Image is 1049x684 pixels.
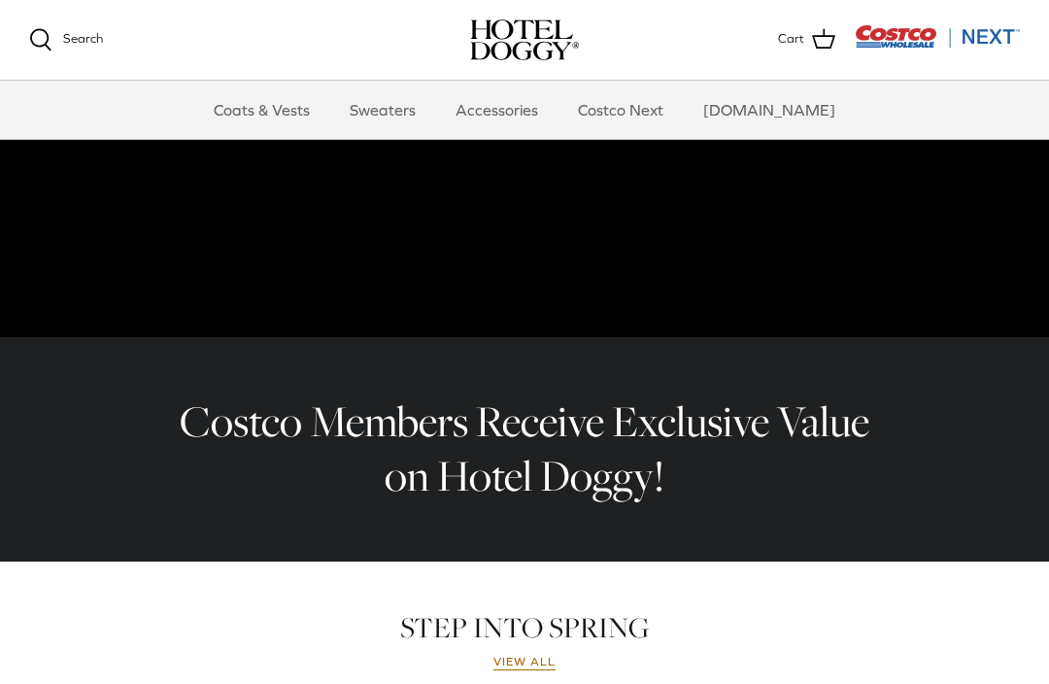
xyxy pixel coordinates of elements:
a: hoteldoggy.com hoteldoggycom [470,19,579,60]
a: Costco Next [560,81,681,139]
h2: Costco Members Receive Exclusive Value on Hotel Doggy! [165,394,884,504]
a: STEP INTO SPRING [400,608,649,647]
img: Costco Next [855,24,1020,49]
span: Search [63,31,103,46]
span: Cart [778,29,804,50]
a: Cart [778,27,835,52]
a: [DOMAIN_NAME] [686,81,853,139]
img: hoteldoggycom [470,19,579,60]
a: View all [493,655,556,670]
a: Search [29,28,103,51]
a: Accessories [438,81,556,139]
a: Visit Costco Next [855,37,1020,51]
a: Sweaters [332,81,433,139]
a: Coats & Vests [196,81,327,139]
